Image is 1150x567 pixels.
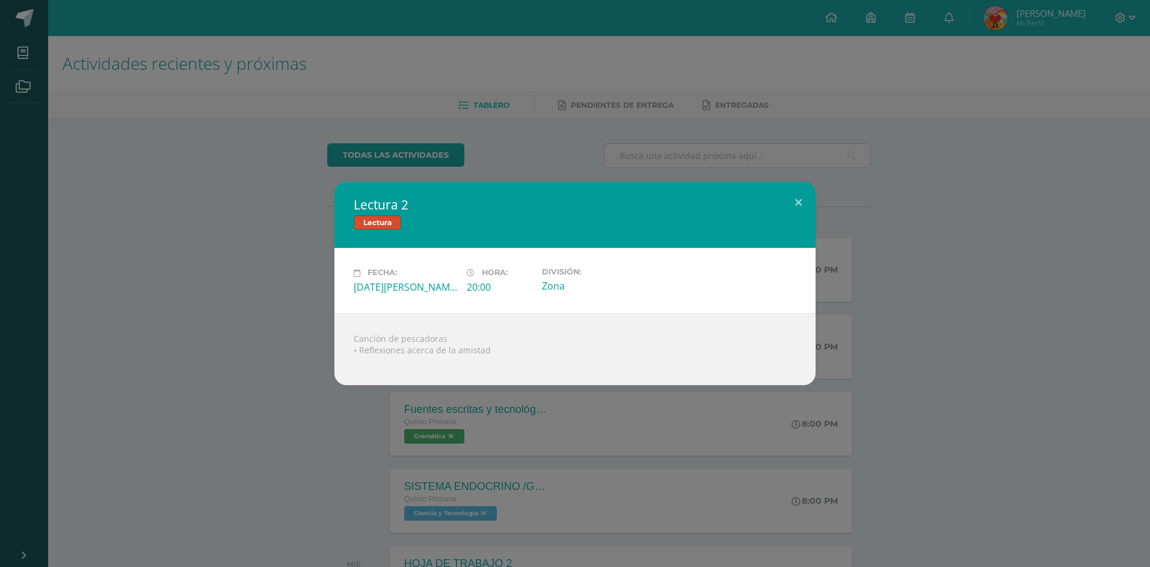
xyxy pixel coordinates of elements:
div: Zona [542,279,645,293]
label: División: [542,267,645,276]
span: Fecha: [367,268,397,277]
h2: Lectura 2 [354,196,796,213]
span: Lectura [354,215,401,230]
button: Close (Esc) [781,182,816,223]
span: Hora: [482,268,508,277]
div: [DATE][PERSON_NAME] [354,280,457,294]
div: Canción de pescadoras • Reflexiones acerca de la amistad [334,313,816,385]
div: 20:00 [467,280,532,294]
